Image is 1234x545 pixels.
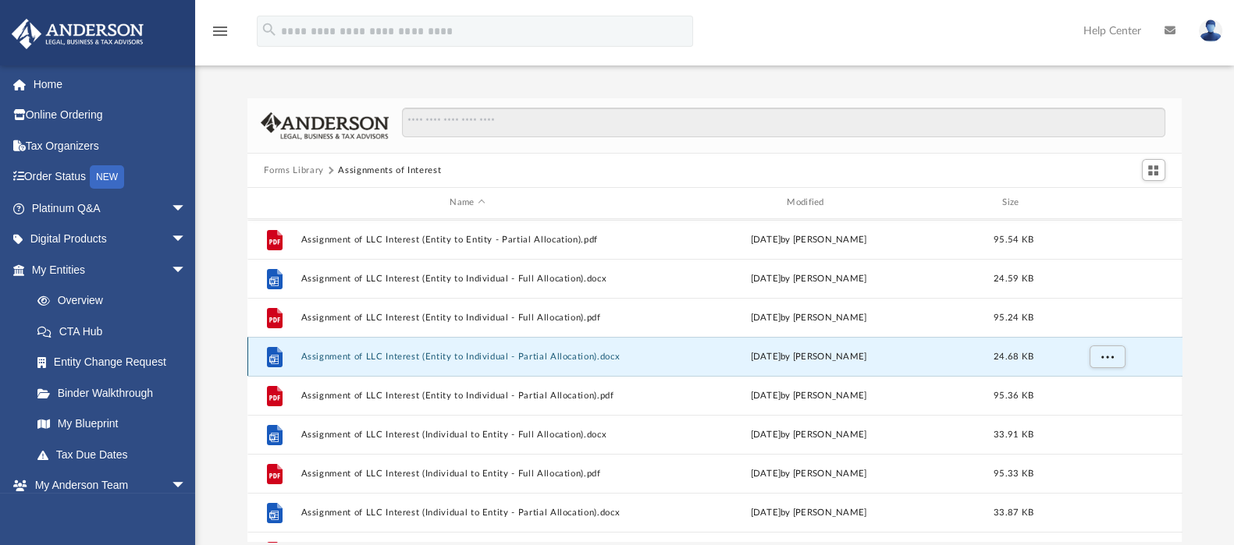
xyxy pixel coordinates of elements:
i: menu [211,22,229,41]
button: Assignments of Interest [338,164,441,178]
span: 95.33 KB [993,469,1033,477]
div: [DATE] by [PERSON_NAME] [642,271,976,285]
div: Name [300,196,634,210]
div: id [1051,196,1161,210]
div: [DATE] by [PERSON_NAME] [642,466,976,480]
button: Assignment of LLC Interest (Entity to Individual - Partial Allocation).pdf [300,391,635,401]
a: Platinum Q&Aarrow_drop_down [11,193,210,224]
button: Assignment of LLC Interest (Entity to Individual - Partial Allocation).docx [300,352,635,362]
button: More options [1089,345,1125,368]
span: 95.54 KB [993,235,1033,243]
span: arrow_drop_down [171,224,202,256]
a: Binder Walkthrough [22,377,210,409]
a: Digital Productsarrow_drop_down [11,224,210,255]
div: [DATE] by [PERSON_NAME] [642,232,976,246]
button: Assignment of LLC Interest (Entity to Entity - Partial Allocation).pdf [300,235,635,245]
a: Tax Due Dates [22,439,210,470]
button: Assignment of LLC Interest (Individual to Entity - Partial Allocation).docx [300,508,635,518]
div: [DATE] by [PERSON_NAME] [642,310,976,324]
div: id [254,196,293,210]
i: search [261,21,278,38]
span: 24.68 KB [993,352,1033,360]
div: NEW [90,165,124,189]
span: arrow_drop_down [171,193,202,225]
span: arrow_drop_down [171,254,202,286]
a: Overview [22,285,210,317]
span: 33.91 KB [993,430,1033,438]
div: Size [982,196,1044,210]
a: Order StatusNEW [11,161,210,193]
a: My Entitiesarrow_drop_down [11,254,210,285]
a: Entity Change Request [22,347,210,378]
span: 24.59 KB [993,274,1033,282]
a: Tax Organizers [11,130,210,161]
a: CTA Hub [22,316,210,347]
a: Online Ordering [11,100,210,131]
div: [DATE] by [PERSON_NAME] [642,388,976,402]
a: My Anderson Teamarrow_drop_down [11,470,202,501]
button: Assignment of LLC Interest (Individual to Entity - Full Allocation).pdf [300,469,635,479]
span: 95.36 KB [993,391,1033,399]
img: Anderson Advisors Platinum Portal [7,19,148,49]
div: [DATE] by [PERSON_NAME] [642,427,976,441]
img: User Pic [1199,19,1222,42]
a: menu [211,30,229,41]
button: Switch to Grid View [1142,159,1165,181]
button: Forms Library [264,164,323,178]
span: 95.24 KB [993,313,1033,321]
a: Home [11,69,210,100]
button: Assignment of LLC Interest (Individual to Entity - Full Allocation).docx [300,430,635,440]
button: Assignment of LLC Interest (Entity to Individual - Full Allocation).pdf [300,313,635,323]
span: arrow_drop_down [171,470,202,502]
a: My Blueprint [22,409,202,440]
span: 33.87 KB [993,508,1033,516]
input: Search files and folders [402,108,1165,137]
button: Assignment of LLC Interest (Entity to Individual - Full Allocation).docx [300,274,635,284]
div: [DATE] by [PERSON_NAME] [642,349,976,363]
div: Modified [641,196,975,210]
div: grid [247,219,1182,542]
div: [DATE] by [PERSON_NAME] [642,505,976,519]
